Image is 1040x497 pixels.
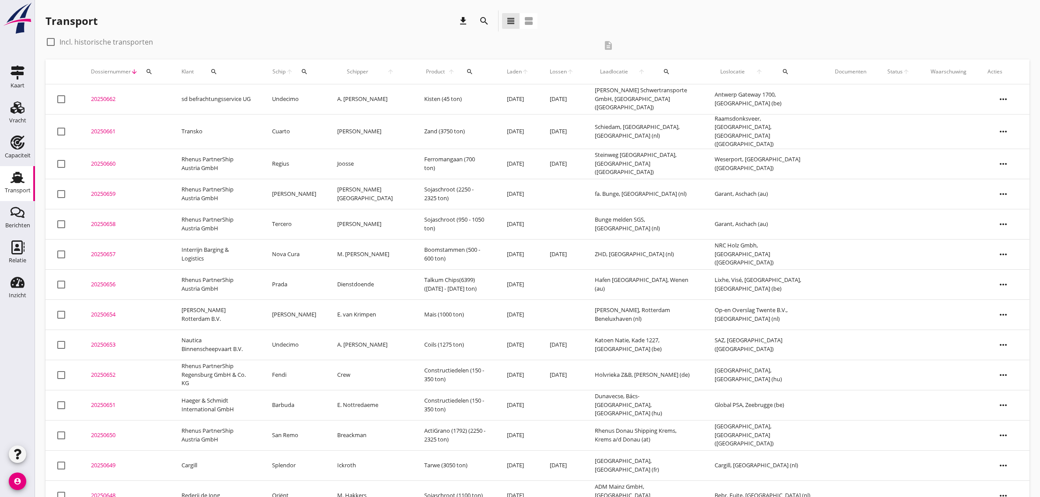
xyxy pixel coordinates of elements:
td: Holvrieka Z&B, [PERSON_NAME] (de) [584,360,704,390]
i: more_horiz [991,87,1016,111]
i: search [479,16,489,26]
td: Talkum Chips(6399) ([DATE] - [DATE] ton) [414,269,496,299]
div: 20250650 [91,431,161,440]
td: Tarwe (3050 ton) [414,450,496,480]
td: sd befrachtungsservice UG [171,84,262,115]
td: Raamsdonksveer, [GEOGRAPHIC_DATA], [GEOGRAPHIC_DATA] ([GEOGRAPHIC_DATA]) [704,114,824,149]
td: Sojaschroot (2250 - 2325 ton) [414,179,496,209]
div: Relatie [9,257,26,263]
td: M. [PERSON_NAME] [327,239,414,269]
td: [DATE] [496,209,539,239]
td: [GEOGRAPHIC_DATA], [GEOGRAPHIC_DATA] (fr) [584,450,704,480]
td: Dunavecse, Bács-[GEOGRAPHIC_DATA], [GEOGRAPHIC_DATA] (hu) [584,390,704,420]
td: A. [PERSON_NAME] [327,330,414,360]
i: more_horiz [991,242,1016,267]
span: Laden [507,68,522,76]
td: Rhenus PartnerShip Austria GmbH [171,420,262,450]
td: E. van Krimpen [327,299,414,330]
td: Transko [171,114,262,149]
td: Rhenus PartnerShip Regensburg GmbH & Co. KG [171,360,262,390]
td: [DATE] [496,299,539,330]
td: [DATE] [539,149,584,179]
td: Fendi [262,360,327,390]
td: SAZ, [GEOGRAPHIC_DATA] ([GEOGRAPHIC_DATA]) [704,330,824,360]
i: account_circle [9,473,26,490]
div: Transport [5,188,31,193]
td: Cargill [171,450,262,480]
span: Dossiernummer [91,68,131,76]
td: [DATE] [496,84,539,115]
td: Steinweg [GEOGRAPHIC_DATA], [GEOGRAPHIC_DATA] ([GEOGRAPHIC_DATA]) [584,149,704,179]
i: more_horiz [991,333,1016,357]
td: [PERSON_NAME] [327,114,414,149]
i: search [466,68,473,75]
div: 20250653 [91,341,161,349]
td: [PERSON_NAME] [327,209,414,239]
i: view_agenda [523,16,534,26]
td: Schiedam, [GEOGRAPHIC_DATA], [GEOGRAPHIC_DATA] (nl) [584,114,704,149]
div: 20250659 [91,190,161,198]
i: more_horiz [991,453,1016,478]
i: arrow_upward [633,68,650,75]
td: Rhenus PartnerShip Austria GmbH [171,269,262,299]
td: Lixhe, Visé, [GEOGRAPHIC_DATA], [GEOGRAPHIC_DATA] (be) [704,269,824,299]
i: search [782,68,789,75]
div: Capaciteit [5,153,31,158]
i: arrow_upward [446,68,456,75]
div: 20250662 [91,95,161,104]
td: [DATE] [496,149,539,179]
td: Global PSA, Zeebrugge (be) [704,390,824,420]
td: Zand (3750 ton) [414,114,496,149]
td: Cuarto [262,114,327,149]
td: Hafen [GEOGRAPHIC_DATA], Wenen (au) [584,269,704,299]
div: Acties [988,68,1019,76]
td: Undecimo [262,84,327,115]
i: more_horiz [991,302,1016,327]
i: arrow_upward [522,68,529,75]
i: arrow_downward [131,68,138,75]
div: Documenten [835,68,866,76]
i: search [146,68,153,75]
td: [DATE] [539,114,584,149]
td: Barbuda [262,390,327,420]
td: E. Nottredaeme [327,390,414,420]
td: [DATE] [496,239,539,269]
div: 20250658 [91,220,161,229]
i: download [458,16,468,26]
td: Rhenus PartnerShip Austria GmbH [171,209,262,239]
td: Joosse [327,149,414,179]
div: Vracht [9,118,26,123]
i: search [301,68,308,75]
td: [DATE] [496,390,539,420]
td: [PERSON_NAME] Rotterdam B.V. [171,299,262,330]
td: Cargill, [GEOGRAPHIC_DATA] (nl) [704,450,824,480]
td: Katoen Natie, Kade 1227, [GEOGRAPHIC_DATA] (be) [584,330,704,360]
i: more_horiz [991,182,1016,206]
label: Incl. historische transporten [59,38,153,46]
td: Prada [262,269,327,299]
div: Waarschuwing [931,68,967,76]
td: Garant, Aschach (au) [704,209,824,239]
td: Breackman [327,420,414,450]
span: Schipper [337,68,377,76]
td: [GEOGRAPHIC_DATA], [GEOGRAPHIC_DATA] (hu) [704,360,824,390]
td: [PERSON_NAME] Schwertransporte GmbH, [GEOGRAPHIC_DATA] ([GEOGRAPHIC_DATA]) [584,84,704,115]
td: Coils (1275 ton) [414,330,496,360]
span: Status [887,68,903,76]
td: [GEOGRAPHIC_DATA], [GEOGRAPHIC_DATA] ([GEOGRAPHIC_DATA]) [704,420,824,450]
td: [DATE] [539,84,584,115]
td: [DATE] [496,360,539,390]
td: [PERSON_NAME][GEOGRAPHIC_DATA] [327,179,414,209]
span: Product [424,68,446,76]
td: Kisten (45 ton) [414,84,496,115]
td: [DATE] [496,269,539,299]
img: logo-small.a267ee39.svg [2,2,33,35]
td: [DATE] [539,330,584,360]
td: ZHD, [GEOGRAPHIC_DATA] (nl) [584,239,704,269]
div: 20250661 [91,127,161,136]
i: more_horiz [991,119,1016,144]
span: Laadlocatie [595,68,633,76]
i: more_horiz [991,152,1016,176]
td: Splendor [262,450,327,480]
i: arrow_upward [903,68,910,75]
